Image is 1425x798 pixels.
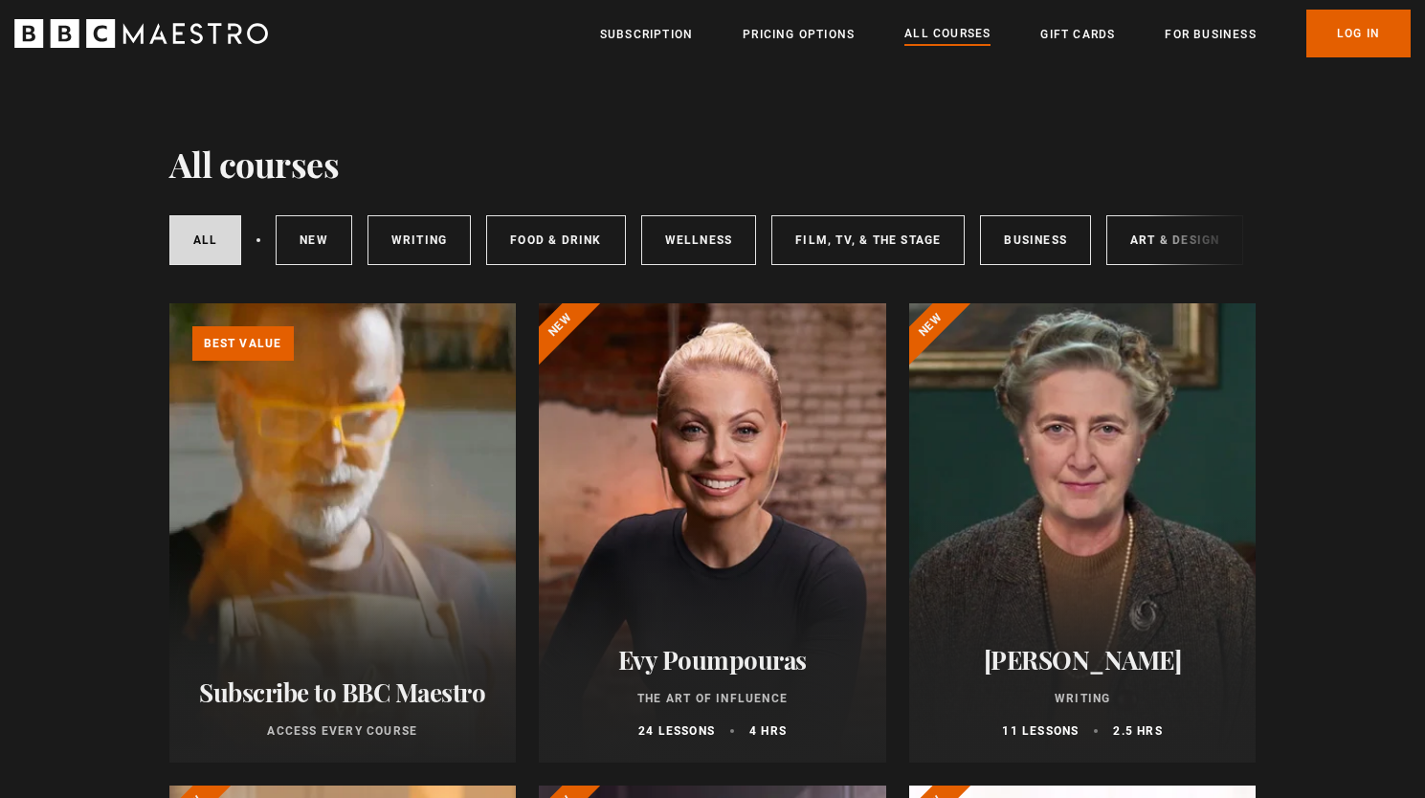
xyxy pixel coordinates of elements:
[562,645,863,675] h2: Evy Poumpouras
[169,215,242,265] a: All
[641,215,757,265] a: Wellness
[749,722,787,740] p: 4 hrs
[600,10,1411,57] nav: Primary
[1106,215,1243,265] a: Art & Design
[909,303,1257,763] a: [PERSON_NAME] Writing 11 lessons 2.5 hrs New
[539,303,886,763] a: Evy Poumpouras The Art of Influence 24 lessons 4 hrs New
[932,690,1234,707] p: Writing
[743,25,855,44] a: Pricing Options
[980,215,1091,265] a: Business
[932,645,1234,675] h2: [PERSON_NAME]
[562,690,863,707] p: The Art of Influence
[192,326,294,361] p: Best value
[1040,25,1115,44] a: Gift Cards
[367,215,471,265] a: Writing
[169,144,340,184] h1: All courses
[600,25,693,44] a: Subscription
[904,24,991,45] a: All Courses
[771,215,965,265] a: Film, TV, & The Stage
[276,215,352,265] a: New
[1165,25,1256,44] a: For business
[1306,10,1411,57] a: Log In
[1113,722,1162,740] p: 2.5 hrs
[14,19,268,48] svg: BBC Maestro
[486,215,625,265] a: Food & Drink
[638,722,715,740] p: 24 lessons
[1002,722,1079,740] p: 11 lessons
